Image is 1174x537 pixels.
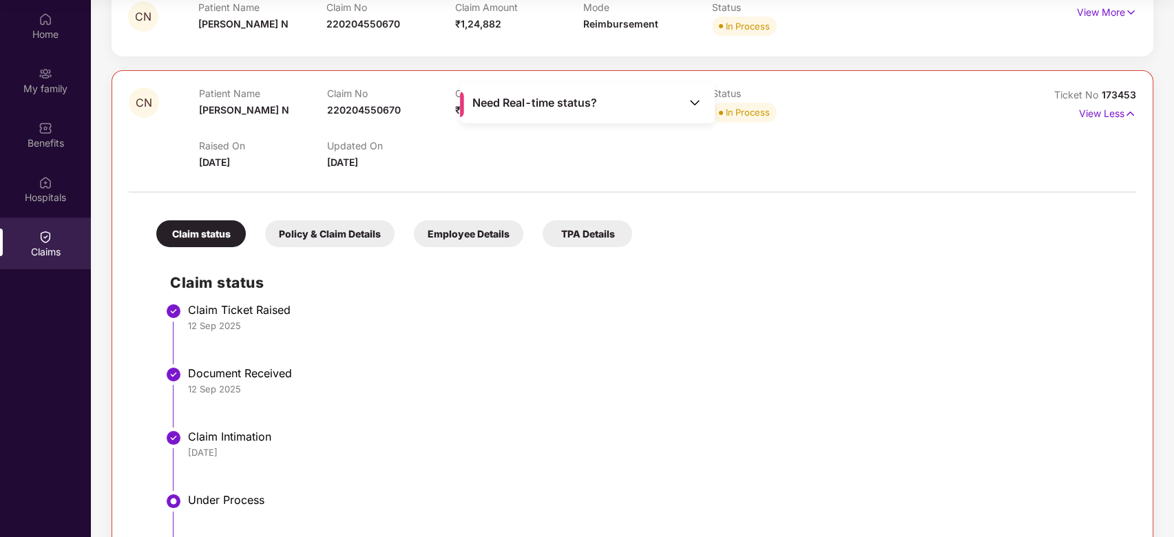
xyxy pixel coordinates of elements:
[1077,1,1137,20] p: View More
[199,156,230,168] span: [DATE]
[455,104,501,116] span: ₹1,24,882
[156,220,246,247] div: Claim status
[327,140,455,151] p: Updated On
[543,220,632,247] div: TPA Details
[39,176,52,189] img: svg+xml;base64,PHN2ZyBpZD0iSG9zcGl0YWxzIiB4bWxucz0iaHR0cDovL3d3dy53My5vcmcvMjAwMC9zdmciIHdpZHRoPS...
[188,430,1122,443] div: Claim Intimation
[170,271,1122,294] h2: Claim status
[165,366,182,383] img: svg+xml;base64,PHN2ZyBpZD0iU3RlcC1Eb25lLTMyeDMyIiB4bWxucz0iaHR0cDovL3d3dy53My5vcmcvMjAwMC9zdmciIH...
[265,220,395,247] div: Policy & Claim Details
[1124,106,1136,121] img: svg+xml;base64,PHN2ZyB4bWxucz0iaHR0cDovL3d3dy53My5vcmcvMjAwMC9zdmciIHdpZHRoPSIxNyIgaGVpZ2h0PSIxNy...
[472,96,597,110] span: Need Real-time status?
[712,1,841,13] p: Status
[39,12,52,26] img: svg+xml;base64,PHN2ZyBpZD0iSG9tZSIgeG1sbnM9Imh0dHA6Ly93d3cudzMub3JnLzIwMDAvc3ZnIiB3aWR0aD0iMjAiIG...
[135,11,151,23] span: CN
[1079,103,1136,121] p: View Less
[327,156,358,168] span: [DATE]
[39,121,52,135] img: svg+xml;base64,PHN2ZyBpZD0iQmVuZWZpdHMiIHhtbG5zPSJodHRwOi8vd3d3LnczLm9yZy8yMDAwL3N2ZyIgd2lkdGg9Ij...
[165,303,182,319] img: svg+xml;base64,PHN2ZyBpZD0iU3RlcC1Eb25lLTMyeDMyIiB4bWxucz0iaHR0cDovL3d3dy53My5vcmcvMjAwMC9zdmciIH...
[726,105,770,119] div: In Process
[414,220,523,247] div: Employee Details
[188,383,1122,395] div: 12 Sep 2025
[188,366,1122,380] div: Document Received
[583,18,658,30] span: Reimbursement
[165,493,182,509] img: svg+xml;base64,PHN2ZyBpZD0iU3RlcC1BY3RpdmUtMzJ4MzIiIHhtbG5zPSJodHRwOi8vd3d3LnczLm9yZy8yMDAwL3N2Zy...
[198,1,327,13] p: Patient Name
[165,430,182,446] img: svg+xml;base64,PHN2ZyBpZD0iU3RlcC1Eb25lLTMyeDMyIiB4bWxucz0iaHR0cDovL3d3dy53My5vcmcvMjAwMC9zdmciIH...
[327,104,401,116] span: 220204550670
[136,97,152,109] span: CN
[688,96,702,109] img: Toggle Icon
[1125,5,1137,20] img: svg+xml;base64,PHN2ZyB4bWxucz0iaHR0cDovL3d3dy53My5vcmcvMjAwMC9zdmciIHdpZHRoPSIxNyIgaGVpZ2h0PSIxNy...
[198,18,289,30] span: [PERSON_NAME] N
[199,104,289,116] span: [PERSON_NAME] N
[726,19,770,33] div: In Process
[188,493,1122,507] div: Under Process
[326,1,455,13] p: Claim No
[188,446,1122,459] div: [DATE]
[1054,89,1102,101] span: Ticket No
[455,18,501,30] span: ₹1,24,882
[199,87,327,99] p: Patient Name
[39,67,52,81] img: svg+xml;base64,PHN2ZyB3aWR0aD0iMjAiIGhlaWdodD0iMjAiIHZpZXdCb3g9IjAgMCAyMCAyMCIgZmlsbD0ibm9uZSIgeG...
[455,87,583,99] p: Claim Amount
[188,303,1122,317] div: Claim Ticket Raised
[712,87,840,99] p: Status
[199,140,327,151] p: Raised On
[583,1,712,13] p: Mode
[39,230,52,244] img: svg+xml;base64,PHN2ZyBpZD0iQ2xhaW0iIHhtbG5zPSJodHRwOi8vd3d3LnczLm9yZy8yMDAwL3N2ZyIgd2lkdGg9IjIwIi...
[326,18,400,30] span: 220204550670
[455,1,584,13] p: Claim Amount
[188,319,1122,332] div: 12 Sep 2025
[327,87,455,99] p: Claim No
[1102,89,1136,101] span: 173453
